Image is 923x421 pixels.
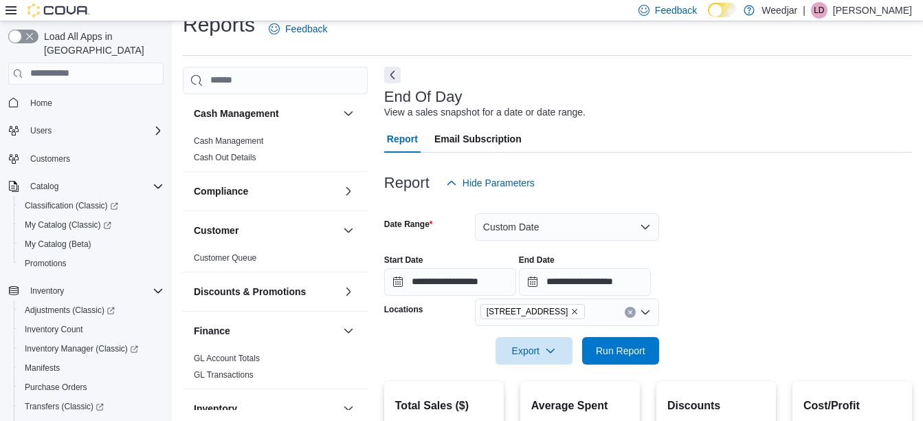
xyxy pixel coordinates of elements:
button: My Catalog (Beta) [14,235,169,254]
h3: End Of Day [384,89,463,105]
button: Customer [340,222,357,239]
button: Next [384,67,401,83]
button: Inventory [340,400,357,417]
span: Adjustments (Classic) [25,305,115,316]
button: Home [3,93,169,113]
span: Manifests [25,363,60,374]
span: My Catalog (Classic) [25,219,111,230]
span: Classification (Classic) [19,197,164,214]
a: Inventory Manager (Classic) [19,341,144,357]
a: Classification (Classic) [19,197,124,214]
button: Finance [194,324,337,338]
span: Feedback [655,3,697,17]
button: Clear input [625,307,636,318]
button: Users [25,122,57,139]
button: Compliance [340,183,357,199]
h3: Cash Management [194,107,279,120]
span: 355 Oakwood Ave [480,304,586,319]
a: Purchase Orders [19,379,93,396]
label: Locations [384,304,423,315]
span: Hide Parameters [463,176,535,190]
p: Weedjar [761,2,797,19]
h1: Reports [183,11,255,39]
button: Remove 355 Oakwood Ave from selection in this group [570,307,579,316]
a: Manifests [19,360,65,376]
h2: Total Sales ($) [395,398,493,414]
a: My Catalog (Classic) [19,217,117,233]
label: Date Range [384,219,433,230]
button: Custom Date [475,213,659,241]
span: My Catalog (Beta) [25,239,91,250]
a: My Catalog (Classic) [14,215,169,235]
span: Inventory [25,283,164,299]
span: Purchase Orders [25,382,87,393]
span: Inventory Count [19,321,164,338]
button: Purchase Orders [14,378,169,397]
span: Promotions [19,255,164,272]
span: Catalog [30,181,58,192]
span: My Catalog (Classic) [19,217,164,233]
a: Inventory Manager (Classic) [14,339,169,358]
a: Classification (Classic) [14,196,169,215]
p: [PERSON_NAME] [833,2,912,19]
a: Feedback [263,15,333,43]
button: Inventory [3,281,169,301]
span: Run Report [596,344,645,358]
span: Cash Management [194,136,263,147]
button: Customer [194,224,337,237]
button: Inventory Count [14,320,169,339]
span: Adjustments (Classic) [19,302,164,319]
span: Customers [25,150,164,167]
span: Email Subscription [434,125,522,153]
a: Transfers (Classic) [19,398,109,415]
button: Open list of options [640,307,651,318]
a: Cash Out Details [194,153,256,162]
h2: Discounts [667,398,765,414]
span: Home [25,94,164,111]
button: Hide Parameters [441,169,540,197]
a: Inventory Count [19,321,89,338]
img: Cova [27,3,89,17]
span: Cash Out Details [194,152,256,163]
button: Discounts & Promotions [194,285,337,299]
p: | [803,2,805,19]
span: Home [30,98,52,109]
button: Promotions [14,254,169,273]
span: Manifests [19,360,164,376]
h3: Discounts & Promotions [194,285,306,299]
span: Users [30,125,52,136]
h2: Cost/Profit [803,398,901,414]
span: Customers [30,153,70,164]
button: Compliance [194,184,337,198]
span: Transfers (Classic) [19,398,164,415]
a: GL Transactions [194,370,254,380]
div: Cash Management [183,133,368,171]
span: Classification (Classic) [25,200,118,211]
button: Users [3,121,169,140]
a: Home [25,95,58,111]
label: Start Date [384,255,423,266]
input: Dark Mode [708,3,737,17]
button: Export [496,337,572,365]
button: Cash Management [194,107,337,120]
span: Report [387,125,418,153]
span: Feedback [285,22,327,36]
input: Press the down key to open a popover containing a calendar. [519,268,651,296]
h3: Inventory [194,402,237,415]
h3: Customer [194,224,238,237]
span: GL Transactions [194,369,254,380]
a: My Catalog (Beta) [19,236,97,252]
span: LD [814,2,824,19]
span: Promotions [25,258,67,269]
a: Adjustments (Classic) [19,302,120,319]
span: Inventory Manager (Classic) [19,341,164,357]
button: Discounts & Promotions [340,283,357,300]
button: Customers [3,149,169,169]
button: Inventory [25,283,69,299]
span: My Catalog (Beta) [19,236,164,252]
a: Cash Management [194,136,263,146]
div: View a sales snapshot for a date or date range. [384,105,586,120]
h2: Average Spent [531,398,629,414]
div: Customer [183,250,368,272]
button: Inventory [194,402,337,415]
